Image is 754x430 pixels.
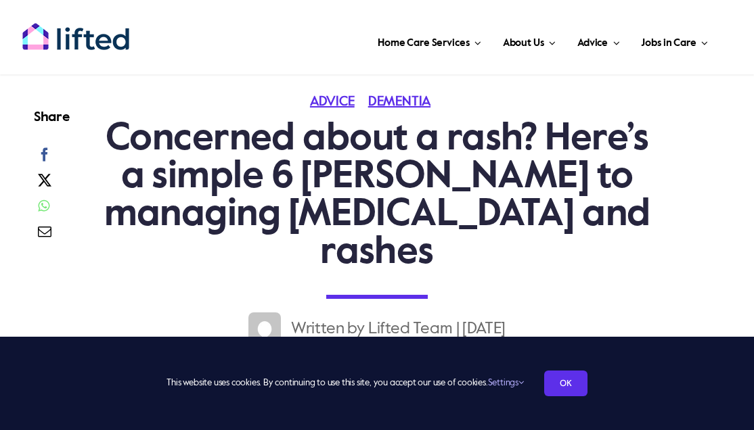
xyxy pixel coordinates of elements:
[22,22,130,36] a: lifted-logo
[167,373,523,394] span: This website uses cookies. By continuing to use this site, you accept our use of cookies.
[499,20,560,61] a: About Us
[544,371,587,396] a: OK
[503,32,544,54] span: About Us
[95,120,659,272] h1: Concerned about a rash? Here’s a simple 6 [PERSON_NAME] to managing [MEDICAL_DATA] and rashes
[143,20,713,61] nav: Main Menu
[374,20,485,61] a: Home Care Services
[637,20,712,61] a: Jobs in Care
[378,32,469,54] span: Home Care Services
[641,32,696,54] span: Jobs in Care
[310,95,368,109] a: Advice
[573,20,623,61] a: Advice
[368,95,444,109] a: Dementia
[488,379,524,387] a: Settings
[577,32,608,54] span: Advice
[310,95,444,109] span: Categories: ,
